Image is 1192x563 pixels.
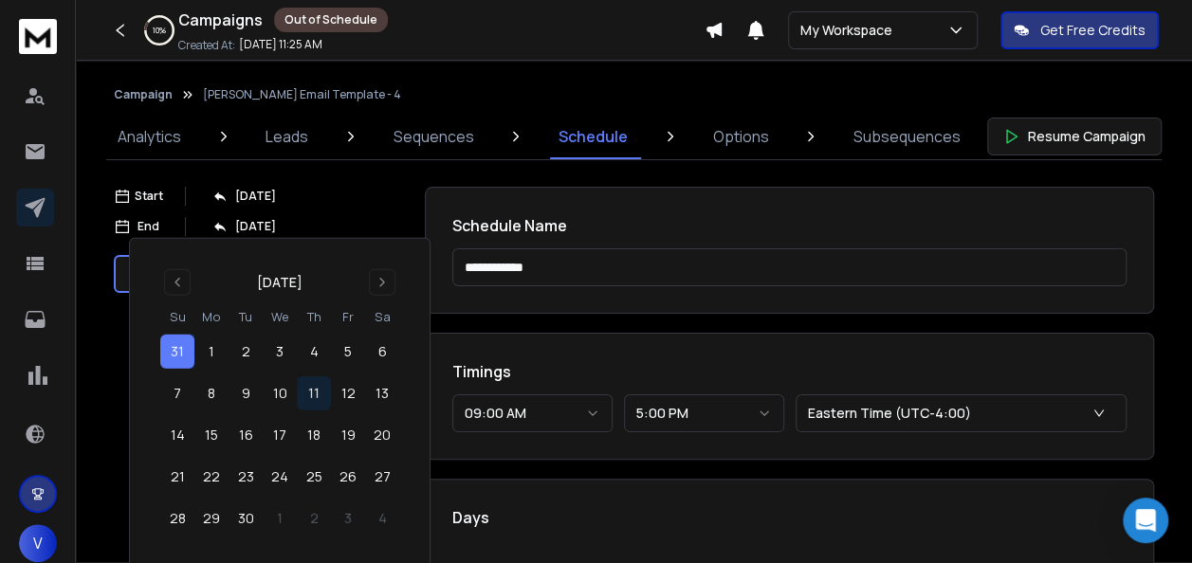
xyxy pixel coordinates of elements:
img: logo [19,19,57,54]
p: 10 % [153,25,166,36]
button: 26 [331,460,365,494]
button: Add Schedule [114,312,417,350]
p: Analytics [118,125,181,148]
a: Leads [254,114,320,159]
a: Sequences [382,114,486,159]
th: Saturday [365,307,399,327]
th: Monday [194,307,229,327]
button: 24 [263,460,297,494]
button: Go to previous month [164,269,191,296]
button: 11 [297,376,331,410]
button: 22 [194,460,229,494]
div: Out of Schedule [274,8,388,32]
p: End [138,219,159,234]
a: Analytics [106,114,193,159]
button: 1 [194,335,229,369]
button: 29 [194,501,229,536]
th: Thursday [297,307,331,327]
p: Start [135,189,163,204]
button: 5 [331,335,365,369]
p: [DATE] [235,189,276,204]
p: Sequences [394,125,474,148]
p: [DATE] [235,219,276,234]
button: 4 [297,335,331,369]
button: 9 [229,376,263,410]
button: 8 [194,376,229,410]
button: Resume Campaign [987,118,1162,155]
button: 14 [160,418,194,452]
button: 2 [297,501,331,536]
p: Options [713,125,769,148]
div: Open Intercom Messenger [1123,498,1168,543]
button: 16 [229,418,263,452]
button: 3 [263,335,297,369]
a: Subsequences [842,114,972,159]
button: 31 [160,335,194,369]
button: 20 [365,418,399,452]
button: 5:00 PM [624,394,784,432]
button: Go to next month [369,269,395,296]
button: 18 [297,418,331,452]
h1: Timings [452,360,1127,383]
button: 17 [263,418,297,452]
h1: Schedule Name [452,214,1127,237]
p: Schedule [559,125,628,148]
button: 28 [160,501,194,536]
button: 3 [331,501,365,536]
a: Schedule [547,114,639,159]
th: Sunday [160,307,194,327]
button: 10 [263,376,297,410]
button: 1 [263,501,297,536]
p: My Workspace [800,21,900,40]
button: 21 [160,460,194,494]
a: Options [702,114,780,159]
p: Get Free Credits [1040,21,1146,40]
p: Created At: [178,38,235,53]
p: Eastern Time (UTC-4:00) [808,404,979,423]
button: 25 [297,460,331,494]
div: [DATE] [257,273,303,292]
button: 2 [229,335,263,369]
button: Campaign [114,87,173,102]
button: 13 [365,376,399,410]
button: 15 [194,418,229,452]
p: Leads [266,125,308,148]
p: Subsequences [853,125,961,148]
button: 19 [331,418,365,452]
h1: Days [452,506,1127,529]
button: 4 [365,501,399,536]
h1: Campaigns [178,9,263,31]
button: 27 [365,460,399,494]
button: 6 [365,335,399,369]
th: Wednesday [263,307,297,327]
p: [DATE] 11:25 AM [239,37,322,52]
button: 23 [229,460,263,494]
button: 7 [160,376,194,410]
button: 30 [229,501,263,536]
button: 12 [331,376,365,410]
button: Get Free Credits [1000,11,1159,49]
th: Friday [331,307,365,327]
p: [PERSON_NAME] Email Template - 4 [203,87,401,102]
th: Tuesday [229,307,263,327]
button: 09:00 AM [452,394,613,432]
button: V [19,524,57,562]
